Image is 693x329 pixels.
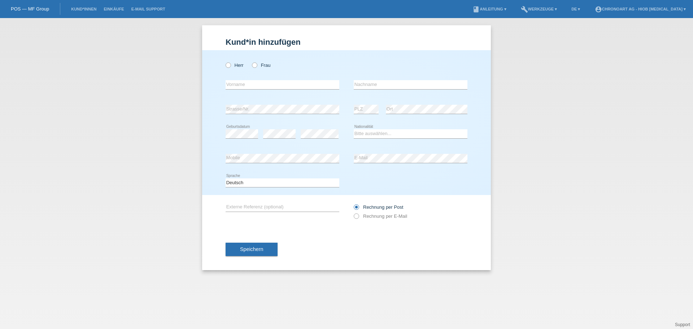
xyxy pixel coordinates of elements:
input: Frau [252,62,257,67]
input: Herr [226,62,230,67]
a: account_circleChronoart AG - Hiob [MEDICAL_DATA] ▾ [591,7,690,11]
label: Frau [252,62,270,68]
label: Rechnung per Post [354,204,403,210]
input: Rechnung per E-Mail [354,213,358,222]
a: buildWerkzeuge ▾ [517,7,561,11]
a: Einkäufe [100,7,127,11]
input: Rechnung per Post [354,204,358,213]
i: account_circle [595,6,602,13]
a: bookAnleitung ▾ [469,7,510,11]
i: build [521,6,528,13]
label: Herr [226,62,244,68]
button: Speichern [226,243,278,256]
a: Kund*innen [67,7,100,11]
label: Rechnung per E-Mail [354,213,407,219]
a: POS — MF Group [11,6,49,12]
i: book [472,6,480,13]
h1: Kund*in hinzufügen [226,38,467,47]
a: DE ▾ [568,7,584,11]
span: Speichern [240,246,263,252]
a: Support [675,322,690,327]
a: E-Mail Support [128,7,169,11]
